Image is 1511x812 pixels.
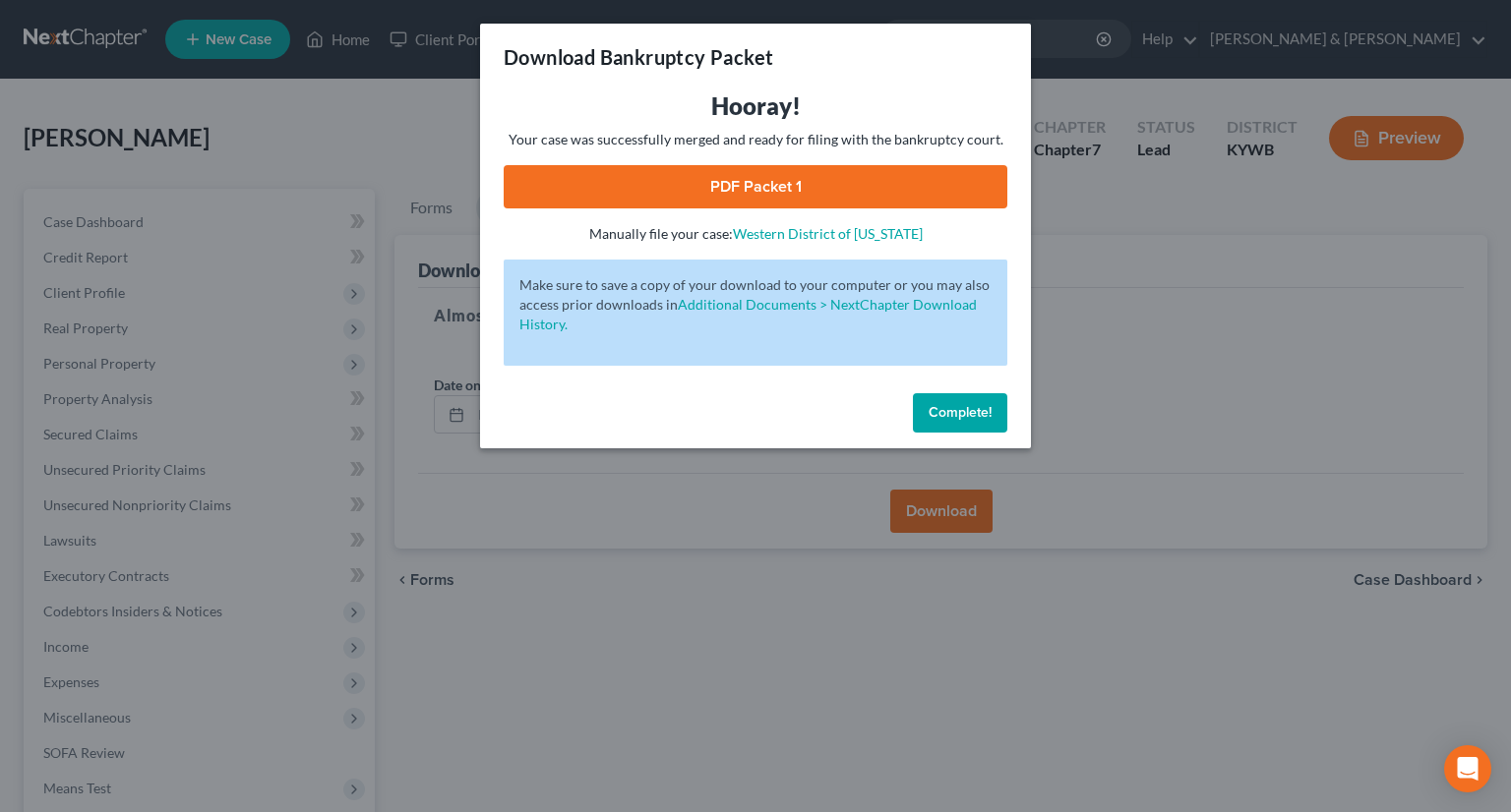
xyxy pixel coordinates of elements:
[913,393,1007,433] button: Complete!
[519,275,992,334] p: Make sure to save a copy of your download to your computer or you may also access prior downloads in
[504,130,1007,149] p: Your case was successfully merged and ready for filing with the bankruptcy court.
[504,90,1007,122] h3: Hooray!
[733,225,923,242] a: Western District of [US_STATE]
[504,43,773,71] h3: Download Bankruptcy Packet
[504,165,1007,208] a: PDF Packet 1
[519,296,977,332] a: Additional Documents > NextChapter Download History.
[504,224,1007,244] p: Manually file your case:
[929,404,992,421] span: Complete!
[1444,745,1491,792] div: Open Intercom Messenger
